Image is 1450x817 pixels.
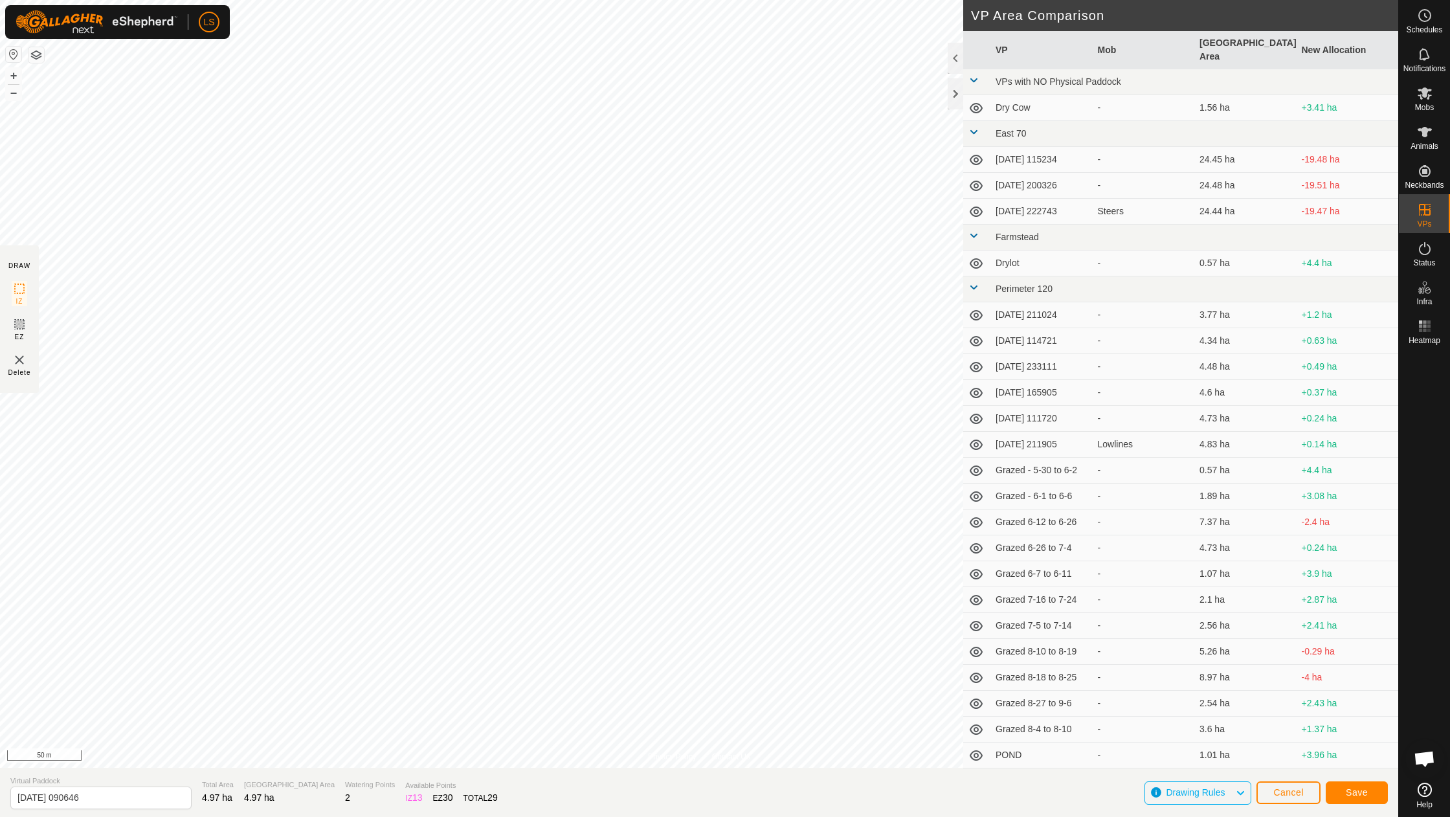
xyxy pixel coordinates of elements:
[6,68,21,84] button: +
[1416,298,1432,306] span: Infra
[990,406,1093,432] td: [DATE] 111720
[1098,619,1190,632] div: -
[1194,561,1297,587] td: 1.07 ha
[990,354,1093,380] td: [DATE] 233111
[1297,561,1399,587] td: +3.9 ha
[990,302,1093,328] td: [DATE] 211024
[1405,181,1444,189] span: Neckbands
[1297,717,1399,743] td: +1.37 ha
[1098,567,1190,581] div: -
[648,751,697,763] a: Privacy Policy
[1297,406,1399,432] td: +0.24 ha
[990,458,1093,484] td: Grazed - 5-30 to 6-2
[1194,173,1297,199] td: 24.48 ha
[202,792,232,803] span: 4.97 ha
[1399,778,1450,814] a: Help
[1194,639,1297,665] td: 5.26 ha
[1194,432,1297,458] td: 4.83 ha
[1256,781,1321,804] button: Cancel
[990,173,1093,199] td: [DATE] 200326
[443,792,453,803] span: 30
[12,352,27,368] img: VP
[412,792,423,803] span: 13
[996,76,1121,87] span: VPs with NO Physical Paddock
[1297,31,1399,69] th: New Allocation
[1297,173,1399,199] td: -19.51 ha
[1194,380,1297,406] td: 4.6 ha
[244,792,274,803] span: 4.97 ha
[990,328,1093,354] td: [DATE] 114721
[1297,328,1399,354] td: +0.63 ha
[28,47,44,63] button: Map Layers
[6,47,21,62] button: Reset Map
[1194,665,1297,691] td: 8.97 ha
[1297,484,1399,509] td: +3.08 ha
[990,484,1093,509] td: Grazed - 6-1 to 6-6
[1098,541,1190,555] div: -
[1297,587,1399,613] td: +2.87 ha
[990,380,1093,406] td: [DATE] 165905
[6,85,21,100] button: –
[990,587,1093,613] td: Grazed 7-16 to 7-24
[990,691,1093,717] td: Grazed 8-27 to 9-6
[1297,743,1399,768] td: +3.96 ha
[1297,95,1399,121] td: +3.41 ha
[1297,432,1399,458] td: +0.14 ha
[1194,302,1297,328] td: 3.77 ha
[990,561,1093,587] td: Grazed 6-7 to 6-11
[1098,386,1190,399] div: -
[1194,354,1297,380] td: 4.48 ha
[1194,406,1297,432] td: 4.73 ha
[1346,787,1368,798] span: Save
[16,297,23,306] span: IZ
[1098,697,1190,710] div: -
[405,780,497,791] span: Available Points
[1297,354,1399,380] td: +0.49 ha
[1194,691,1297,717] td: 2.54 ha
[1297,458,1399,484] td: +4.4 ha
[1098,515,1190,529] div: -
[1194,31,1297,69] th: [GEOGRAPHIC_DATA] Area
[16,10,177,34] img: Gallagher Logo
[1098,334,1190,348] div: -
[990,665,1093,691] td: Grazed 8-18 to 8-25
[1166,787,1225,798] span: Drawing Rules
[1194,328,1297,354] td: 4.34 ha
[1194,484,1297,509] td: 1.89 ha
[1194,717,1297,743] td: 3.6 ha
[203,16,214,29] span: LS
[1297,147,1399,173] td: -19.48 ha
[1406,26,1442,34] span: Schedules
[1098,360,1190,374] div: -
[990,639,1093,665] td: Grazed 8-10 to 8-19
[1326,781,1388,804] button: Save
[990,535,1093,561] td: Grazed 6-26 to 7-4
[990,743,1093,768] td: POND
[1098,308,1190,322] div: -
[1194,509,1297,535] td: 7.37 ha
[1098,256,1190,270] div: -
[1098,205,1190,218] div: Steers
[1416,801,1433,809] span: Help
[1098,464,1190,477] div: -
[996,284,1053,294] span: Perimeter 120
[202,779,234,790] span: Total Area
[990,509,1093,535] td: Grazed 6-12 to 6-26
[405,791,422,805] div: IZ
[1194,458,1297,484] td: 0.57 ha
[1194,199,1297,225] td: 24.44 ha
[433,791,453,805] div: EZ
[1273,787,1304,798] span: Cancel
[1194,251,1297,276] td: 0.57 ha
[345,779,395,790] span: Watering Points
[712,751,750,763] a: Contact Us
[10,776,192,787] span: Virtual Paddock
[1297,613,1399,639] td: +2.41 ha
[1297,535,1399,561] td: +0.24 ha
[1194,587,1297,613] td: 2.1 ha
[1297,691,1399,717] td: +2.43 ha
[1409,337,1440,344] span: Heatmap
[1297,665,1399,691] td: -4 ha
[487,792,498,803] span: 29
[1093,31,1195,69] th: Mob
